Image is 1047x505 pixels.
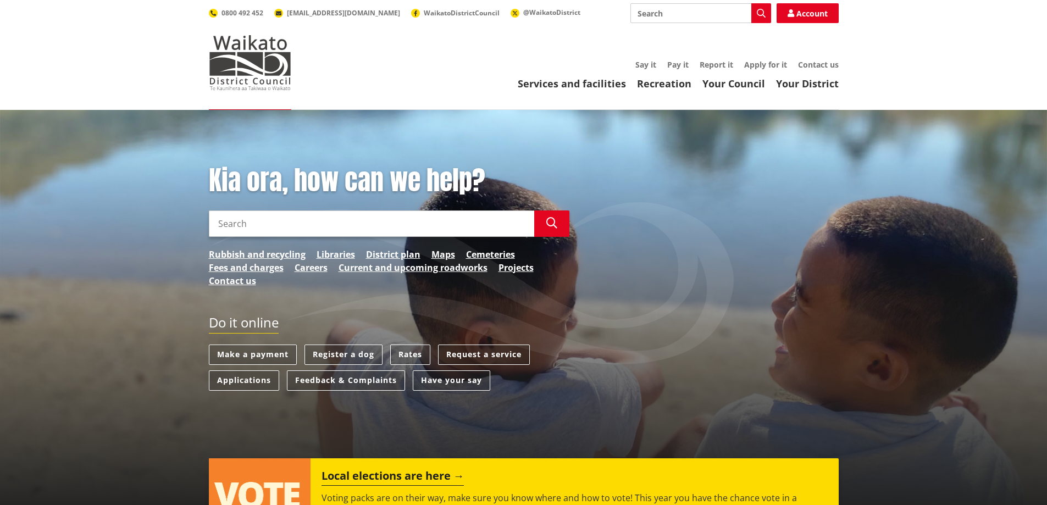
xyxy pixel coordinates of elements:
[322,469,464,486] h2: Local elections are here
[700,59,733,70] a: Report it
[798,59,839,70] a: Contact us
[209,274,256,287] a: Contact us
[209,165,569,197] h1: Kia ora, how can we help?
[304,345,383,365] a: Register a dog
[424,8,500,18] span: WaikatoDistrictCouncil
[518,77,626,90] a: Services and facilities
[209,35,291,90] img: Waikato District Council - Te Kaunihera aa Takiwaa o Waikato
[209,315,279,334] h2: Do it online
[274,8,400,18] a: [EMAIL_ADDRESS][DOMAIN_NAME]
[209,248,306,261] a: Rubbish and recycling
[295,261,328,274] a: Careers
[438,345,530,365] a: Request a service
[287,8,400,18] span: [EMAIL_ADDRESS][DOMAIN_NAME]
[339,261,488,274] a: Current and upcoming roadworks
[317,248,355,261] a: Libraries
[209,210,534,237] input: Search input
[777,3,839,23] a: Account
[287,370,405,391] a: Feedback & Complaints
[523,8,580,17] span: @WaikatoDistrict
[498,261,534,274] a: Projects
[744,59,787,70] a: Apply for it
[221,8,263,18] span: 0800 492 452
[776,77,839,90] a: Your District
[702,77,765,90] a: Your Council
[209,8,263,18] a: 0800 492 452
[637,77,691,90] a: Recreation
[511,8,580,17] a: @WaikatoDistrict
[411,8,500,18] a: WaikatoDistrictCouncil
[431,248,455,261] a: Maps
[466,248,515,261] a: Cemeteries
[667,59,689,70] a: Pay it
[635,59,656,70] a: Say it
[413,370,490,391] a: Have your say
[366,248,420,261] a: District plan
[390,345,430,365] a: Rates
[209,261,284,274] a: Fees and charges
[630,3,771,23] input: Search input
[209,345,297,365] a: Make a payment
[209,370,279,391] a: Applications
